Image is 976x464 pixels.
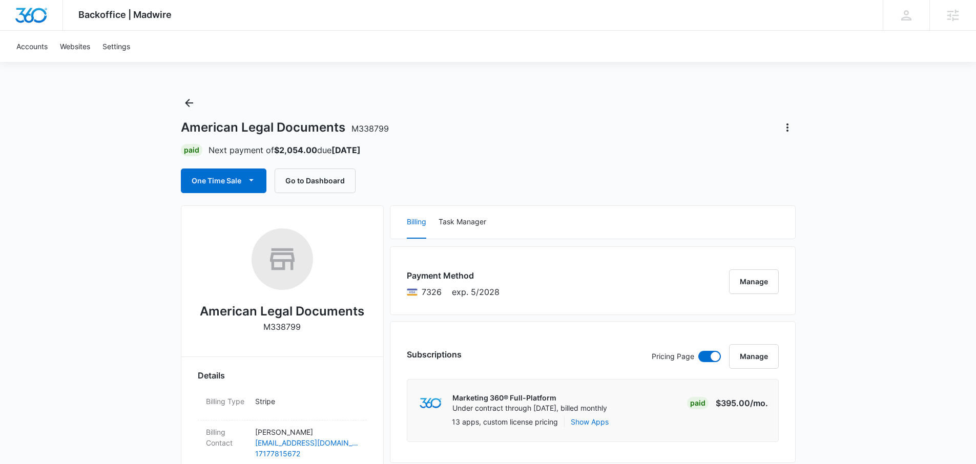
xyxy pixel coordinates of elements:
p: Next payment of due [209,144,361,156]
dt: Billing Type [206,396,247,407]
span: Backoffice | Madwire [78,9,172,20]
a: Websites [54,31,96,62]
h1: American Legal Documents [181,120,389,135]
a: [EMAIL_ADDRESS][DOMAIN_NAME] [255,437,359,448]
strong: [DATE] [331,145,361,155]
span: Details [198,369,225,382]
button: Go to Dashboard [275,168,356,193]
button: Billing [407,206,426,239]
p: $395.00 [716,397,768,409]
p: Pricing Page [652,351,694,362]
p: Marketing 360® Full-Platform [452,393,607,403]
h2: American Legal Documents [200,302,364,321]
span: exp. 5/2028 [452,286,500,298]
a: Settings [96,31,136,62]
strong: $2,054.00 [274,145,317,155]
button: One Time Sale [181,168,266,193]
a: 17177815672 [255,448,359,459]
div: Paid [687,397,709,409]
button: Show Apps [571,416,609,427]
p: [PERSON_NAME] [255,427,359,437]
a: Accounts [10,31,54,62]
div: Billing TypeStripe [198,390,367,420]
span: /mo. [750,398,768,408]
p: Stripe [255,396,359,407]
button: Back [181,95,197,111]
h3: Payment Method [407,269,500,282]
span: Visa ending with [422,286,442,298]
button: Task Manager [439,206,486,239]
div: Paid [181,144,202,156]
img: marketing360Logo [420,398,442,409]
dt: Billing Contact [206,427,247,448]
span: M338799 [351,123,389,134]
p: Under contract through [DATE], billed monthly [452,403,607,413]
button: Manage [729,269,779,294]
p: M338799 [263,321,301,333]
button: Actions [779,119,796,136]
button: Manage [729,344,779,369]
p: 13 apps, custom license pricing [452,416,558,427]
h3: Subscriptions [407,348,462,361]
